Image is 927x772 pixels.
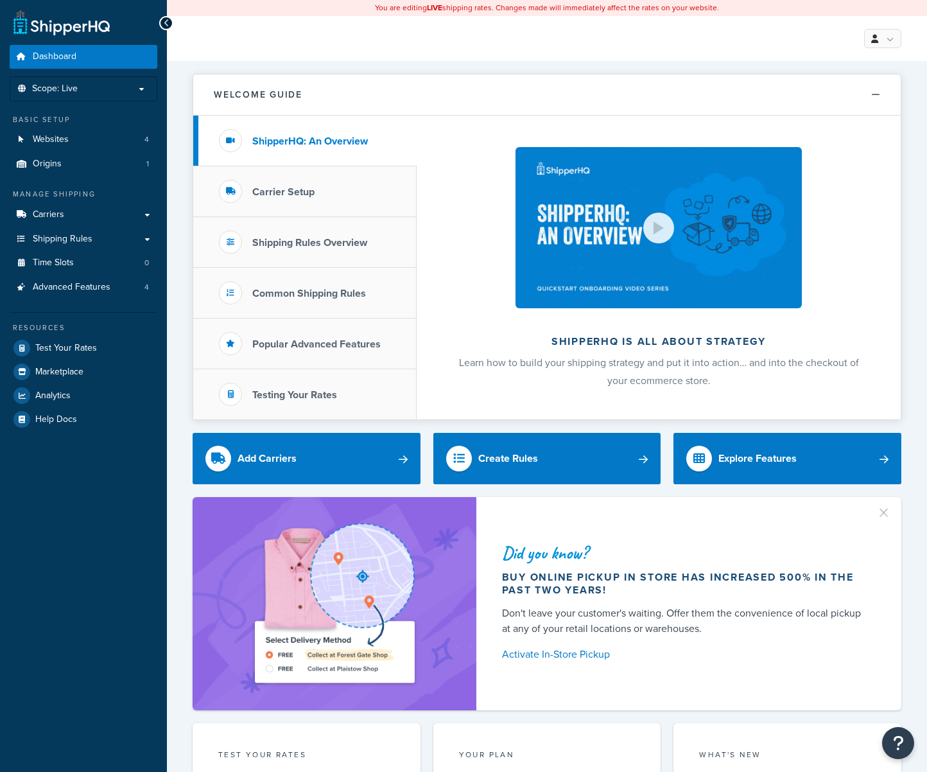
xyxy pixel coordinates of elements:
li: Origins [10,152,157,176]
li: Websites [10,128,157,152]
h2: Welcome Guide [214,90,302,100]
div: Your Plan [459,749,636,764]
button: Open Resource Center [882,727,914,759]
a: Origins1 [10,152,157,176]
img: ad-shirt-map-b0359fc47e01cab431d101c4b569394f6a03f54285957d908178d52f29eb9668.png [218,516,451,691]
a: Explore Features [673,433,901,484]
a: Add Carriers [193,433,420,484]
h3: Shipping Rules Overview [252,237,367,249]
h3: ShipperHQ: An Overview [252,136,368,147]
a: Advanced Features4 [10,276,157,299]
span: Marketplace [35,367,83,378]
div: Basic Setup [10,114,157,125]
span: 4 [144,134,149,145]
span: Carriers [33,209,64,220]
span: Learn how to build your shipping strategy and put it into action… and into the checkout of your e... [459,355,859,388]
div: Don't leave your customer's waiting. Offer them the convenience of local pickup at any of your re... [502,606,871,636]
div: Manage Shipping [10,189,157,200]
a: Create Rules [433,433,661,484]
span: Test Your Rates [35,343,97,354]
div: Create Rules [478,450,538,468]
div: Did you know? [502,544,871,562]
span: Advanced Features [33,282,110,293]
span: 0 [144,258,149,268]
a: Websites4 [10,128,157,152]
div: Buy online pickup in store has increased 500% in the past two years! [502,571,871,597]
h2: ShipperHQ is all about strategy [451,336,867,347]
span: Origins [33,159,62,170]
a: Test Your Rates [10,337,157,360]
div: Add Carriers [238,450,297,468]
a: Carriers [10,203,157,227]
a: Shipping Rules [10,227,157,251]
a: Activate In-Store Pickup [502,645,871,663]
div: What's New [699,749,876,764]
a: Time Slots0 [10,251,157,275]
li: Advanced Features [10,276,157,299]
span: Websites [33,134,69,145]
div: Resources [10,322,157,333]
span: Shipping Rules [33,234,92,245]
h3: Popular Advanced Features [252,338,381,350]
li: Time Slots [10,251,157,275]
span: 1 [146,159,149,170]
h3: Carrier Setup [252,186,315,198]
h3: Testing Your Rates [252,389,337,401]
span: Help Docs [35,414,77,425]
span: Dashboard [33,51,76,62]
a: Help Docs [10,408,157,431]
span: 4 [144,282,149,293]
img: ShipperHQ is all about strategy [515,147,802,308]
h3: Common Shipping Rules [252,288,366,299]
span: Analytics [35,390,71,401]
button: Welcome Guide [193,75,901,116]
div: Explore Features [718,450,797,468]
a: Dashboard [10,45,157,69]
span: Scope: Live [32,83,78,94]
span: Time Slots [33,258,74,268]
a: Marketplace [10,360,157,383]
div: Test your rates [218,749,395,764]
a: Analytics [10,384,157,407]
b: LIVE [427,2,442,13]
